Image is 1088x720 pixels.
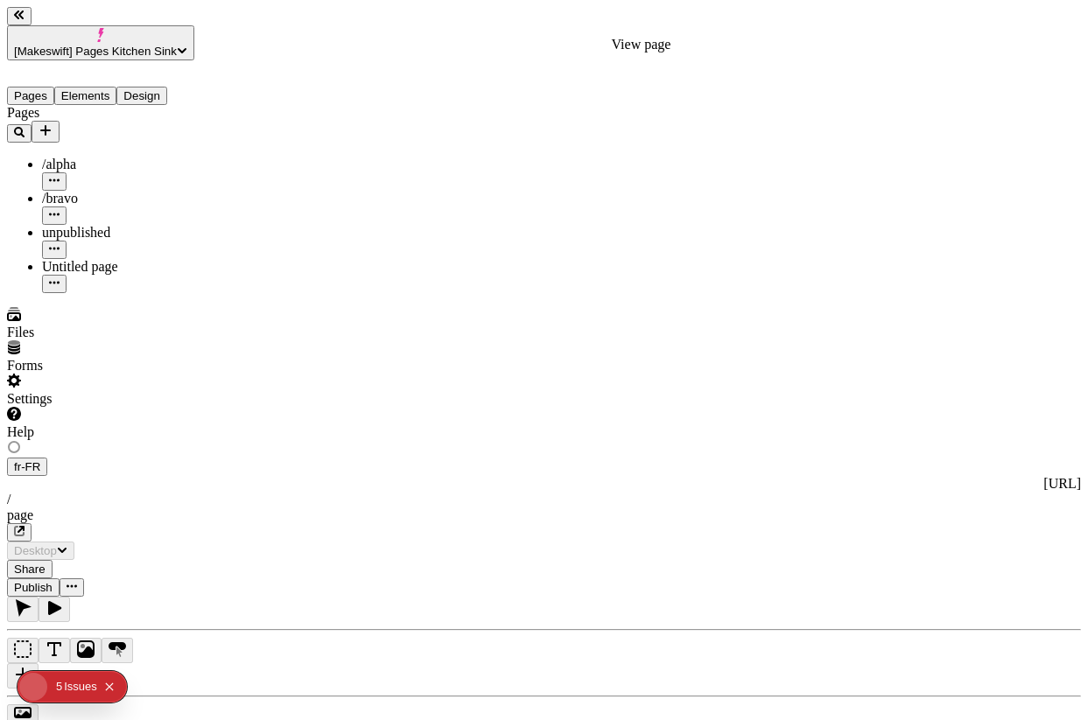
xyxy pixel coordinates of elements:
[39,638,70,663] button: Text
[42,225,217,241] div: unpublished
[42,157,217,172] div: /alpha
[116,87,167,105] button: Design
[7,87,54,105] button: Pages
[7,325,217,340] div: Files
[7,578,60,597] button: Publish
[7,358,217,374] div: Forms
[14,460,40,473] span: fr-FR
[14,563,46,576] span: Share
[7,458,47,476] button: Open locale picker
[7,492,1081,507] div: /
[7,542,74,560] button: Desktop
[42,259,217,275] div: Untitled page
[14,581,53,594] span: Publish
[612,37,671,52] div: View page
[7,476,1081,492] div: [URL]
[54,87,117,105] button: Elements
[7,25,194,60] button: [Makeswift] Pages Kitchen Sink
[32,121,60,143] button: Add new
[7,14,256,30] p: Cookie Test Route
[7,638,39,663] button: Box
[14,544,57,557] span: Desktop
[7,507,1081,523] div: page
[102,638,133,663] button: Button
[7,560,53,578] button: Share
[14,45,177,58] span: [Makeswift] Pages Kitchen Sink
[7,391,217,407] div: Settings
[42,191,217,206] div: /bravo
[7,105,217,121] div: Pages
[70,638,102,663] button: Image
[7,424,217,440] div: Help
